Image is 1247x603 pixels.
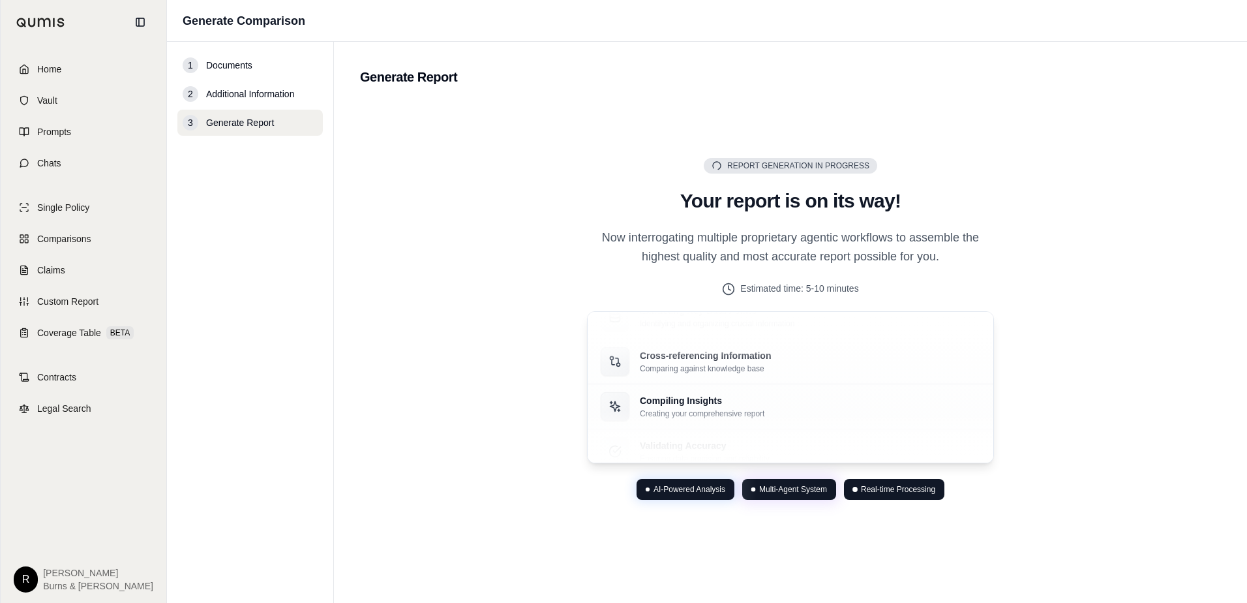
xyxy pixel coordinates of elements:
span: Vault [37,94,57,107]
h2: Your report is on its way! [587,189,994,213]
span: Custom Report [37,295,98,308]
a: Contracts [8,363,158,392]
h2: Generate Report [360,68,1221,86]
span: Contracts [37,371,76,384]
a: Home [8,55,158,84]
span: Report Generation in Progress [727,161,869,171]
span: Real-time Processing [861,484,935,495]
div: 1 [183,57,198,73]
a: Single Policy [8,193,158,222]
span: [PERSON_NAME] [43,566,153,580]
a: Claims [8,256,158,285]
p: Comparing against knowledge base [640,363,771,374]
span: Legal Search [37,402,91,415]
span: AI-Powered Analysis [654,484,725,495]
span: Prompts [37,125,71,138]
span: Claims [37,264,65,277]
p: Validating Accuracy [640,439,770,452]
h1: Generate Comparison [183,12,305,30]
span: Estimated time: 5-10 minutes [740,282,858,296]
span: Multi-Agent System [759,484,827,495]
a: Coverage TableBETA [8,318,158,347]
p: Identifying and organizing crucial information [640,318,794,329]
p: Ensuring data precision and reliability [640,454,770,464]
p: Compiling Insights [640,394,764,407]
span: Documents [206,59,252,72]
a: Vault [8,86,158,115]
a: Custom Report [8,287,158,316]
span: Comparisons [37,232,91,245]
span: Additional Information [206,87,294,100]
span: Single Policy [37,201,89,214]
span: BETA [106,326,134,339]
p: Creating your comprehensive report [640,409,764,419]
div: R [14,566,38,593]
span: Coverage Table [37,326,101,339]
div: 2 [183,86,198,102]
p: Extracting Key Data Points [640,304,794,317]
a: Comparisons [8,224,158,253]
a: Prompts [8,117,158,146]
span: Generate Report [206,116,274,129]
img: Qumis Logo [16,18,65,27]
p: Cross-referencing Information [640,349,771,362]
div: 3 [183,115,198,131]
button: Collapse sidebar [130,12,151,33]
span: Home [37,63,61,76]
span: Chats [37,157,61,170]
a: Legal Search [8,394,158,423]
a: Chats [8,149,158,178]
span: Burns & [PERSON_NAME] [43,580,153,593]
p: Now interrogating multiple proprietary agentic workflows to assemble the highest quality and most... [587,228,994,267]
